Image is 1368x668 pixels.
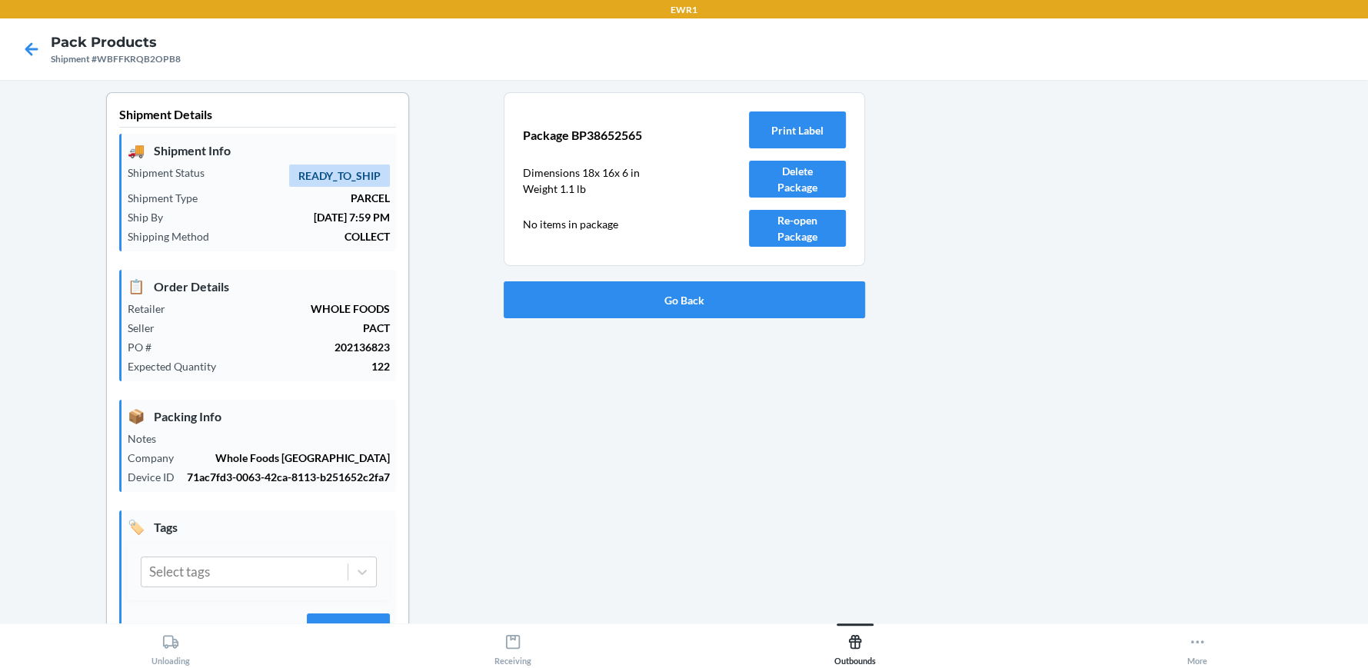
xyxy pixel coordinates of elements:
[289,165,390,187] span: READY_TO_SHIP
[128,140,390,161] p: Shipment Info
[128,430,168,447] p: Notes
[128,469,187,485] p: Device ID
[523,181,586,197] p: Weight 1.1 lb
[210,190,390,206] p: PARCEL
[128,276,145,297] span: 📋
[187,469,390,485] p: 71ac7fd3-0063-42ca-8113-b251652c2fa7
[51,52,181,66] div: Shipment #WBFFKRQB2OPB8
[128,140,145,161] span: 🚚
[128,339,164,355] p: PO #
[128,301,178,317] p: Retailer
[221,228,390,244] p: COLLECT
[128,320,167,336] p: Seller
[175,209,390,225] p: [DATE] 7:59 PM
[671,3,697,17] p: EWR1
[128,165,217,181] p: Shipment Status
[128,450,186,466] p: Company
[128,228,221,244] p: Shipping Method
[494,627,531,666] div: Receiving
[834,627,876,666] div: Outbounds
[128,517,145,537] span: 🏷️
[164,339,390,355] p: 202136823
[178,301,390,317] p: WHOLE FOODS
[523,216,712,232] p: No items in package
[186,450,390,466] p: Whole Foods [GEOGRAPHIC_DATA]
[1187,627,1207,666] div: More
[749,111,846,148] button: Print Label
[128,517,390,537] p: Tags
[128,276,390,297] p: Order Details
[1026,623,1368,666] button: More
[523,126,712,145] p: Package BP38652565
[119,105,396,128] p: Shipment Details
[749,161,846,198] button: Delete Package
[504,281,865,318] button: Go Back
[128,190,210,206] p: Shipment Type
[128,406,145,427] span: 📦
[167,320,390,336] p: PACT
[151,627,190,666] div: Unloading
[749,210,846,247] button: Re-open Package
[342,623,684,666] button: Receiving
[523,165,640,181] p: Dimensions 18 x 16 x 6 in
[307,613,390,650] button: Submit Tags
[128,358,228,374] p: Expected Quantity
[149,562,210,582] div: Select tags
[128,209,175,225] p: Ship By
[128,406,390,427] p: Packing Info
[228,358,390,374] p: 122
[684,623,1027,666] button: Outbounds
[51,32,181,52] h4: Pack Products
